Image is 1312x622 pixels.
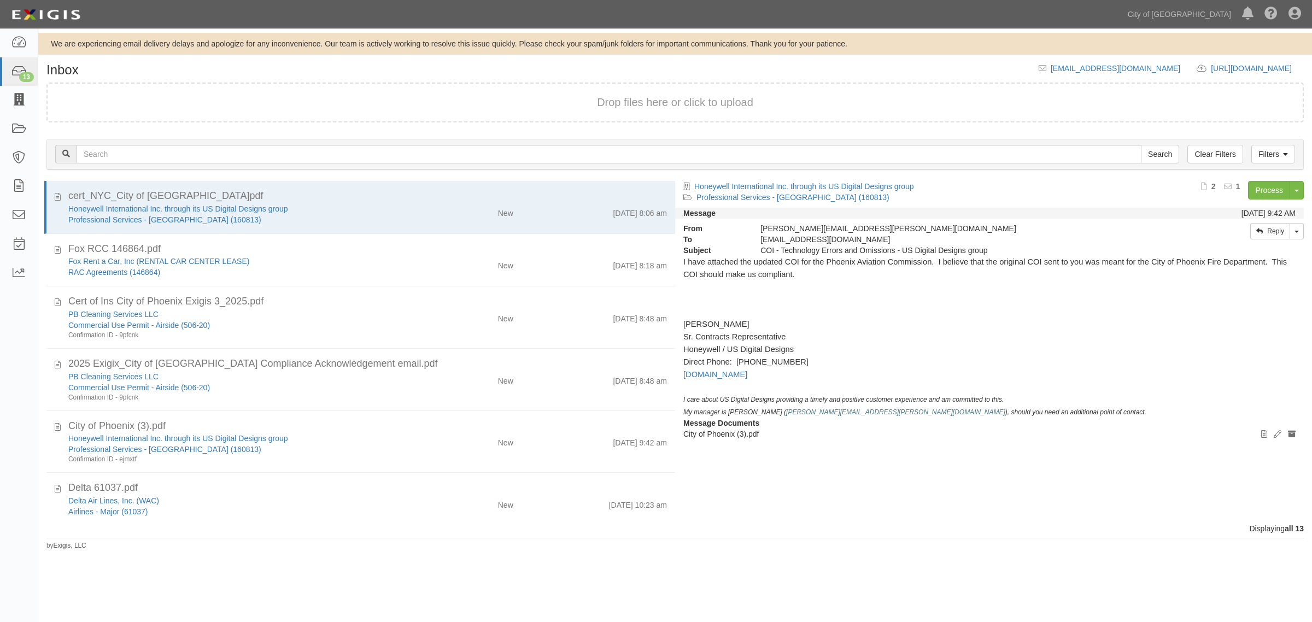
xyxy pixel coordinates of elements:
[675,234,752,245] strong: To
[683,257,1287,279] span: I have attached the updated COI for the Phoenix Aviation Commission. I believe that the original ...
[68,331,411,340] div: Confirmation ID - 9pfcnk
[1288,431,1296,438] i: Archive document
[683,320,749,328] span: [PERSON_NAME]
[1261,431,1267,438] i: View
[696,193,889,202] a: Professional Services - [GEOGRAPHIC_DATA] (160813)
[68,268,160,277] a: RAC Agreements (146864)
[68,214,411,225] div: Professional Services - Airside (160813)
[68,419,667,433] div: City of Phoenix (3).pdf
[68,371,411,382] div: PB Cleaning Services LLC
[613,203,667,219] div: [DATE] 8:06 am
[46,63,79,77] h1: Inbox
[683,332,786,341] span: Sr. Contracts Representative
[1264,8,1278,21] i: Help Center - Complianz
[683,357,809,366] span: Direct Phone: [PHONE_NUMBER]
[609,495,667,510] div: [DATE] 10:23 am
[68,383,210,392] a: Commercial Use Permit - Airside (506-20)
[68,310,159,319] a: PB Cleaning Services LLC
[19,72,34,82] div: 13
[68,203,411,214] div: Honeywell International Inc. through its US Digital Designs group
[68,321,210,330] a: Commercial Use Permit - Airside (506-20)
[68,393,411,402] div: Confirmation ID - 9pfcnk
[1241,208,1296,219] div: [DATE] 9:42 AM
[498,371,513,386] div: New
[683,429,1296,439] p: City of Phoenix (3).pdf
[683,408,1146,416] span: My manager is [PERSON_NAME] ( ), should you need an additional point of contact.
[613,256,667,271] div: [DATE] 8:18 am
[1211,182,1216,191] b: 2
[613,309,667,324] div: [DATE] 8:48 am
[68,481,667,495] div: Delta 61037.pdf
[1122,3,1237,25] a: City of [GEOGRAPHIC_DATA]
[68,309,411,320] div: PB Cleaning Services LLC
[498,495,513,510] div: New
[68,257,249,266] a: Fox Rent a Car, Inc (RENTAL CAR CENTER LEASE)
[498,433,513,448] div: New
[68,444,411,455] div: Professional Services - Airside (160813)
[68,445,261,454] a: Professional Services - [GEOGRAPHIC_DATA] (160813)
[68,433,411,444] div: Honeywell International Inc. through its US Digital Designs group
[597,95,753,110] button: Drop files here or click to upload
[68,372,159,381] a: PB Cleaning Services LLC
[68,189,667,203] div: cert_NYC_City of Phoenix_11364896_12.pdf
[1285,524,1304,533] b: all 13
[68,320,411,331] div: Commercial Use Permit - Airside (506-20)
[1250,223,1290,239] a: Reply
[683,370,747,379] a: [DOMAIN_NAME]
[68,256,411,267] div: Fox Rent a Car, Inc (RENTAL CAR CENTER LEASE)
[786,408,1005,416] a: [PERSON_NAME][EMAIL_ADDRESS][PERSON_NAME][DOMAIN_NAME]
[68,215,261,224] a: Professional Services - [GEOGRAPHIC_DATA] (160813)
[68,357,667,371] div: 2025 Exigix_City of Phoenix Compliance Acknowledgement email.pdf
[68,506,411,517] div: Airlines - Major (61037)
[498,203,513,219] div: New
[752,234,1138,245] div: agreement-vjnpr9@cop.complianz.com
[683,396,1004,403] span: I care about US Digital Designs providing a timely and positive customer experience and am commit...
[683,209,716,218] strong: Message
[683,345,794,354] span: Honeywell / US Digital Designs
[68,495,411,506] div: Delta Air Lines, Inc. (WAC)
[77,145,1141,163] input: Search
[54,542,86,549] a: Exigis, LLC
[498,256,513,271] div: New
[68,204,288,213] a: Honeywell International Inc. through its US Digital Designs group
[694,182,914,191] a: Honeywell International Inc. through its US Digital Designs group
[498,309,513,324] div: New
[68,455,411,464] div: Confirmation ID - ejmxtf
[68,242,667,256] div: Fox RCC 146864.pdf
[68,507,148,516] a: Airlines - Major (61037)
[8,5,84,25] img: logo-5460c22ac91f19d4615b14bd174203de0afe785f0fc80cf4dbbc73dc1793850b.png
[68,496,159,505] a: Delta Air Lines, Inc. (WAC)
[1236,182,1240,191] b: 1
[613,371,667,386] div: [DATE] 8:48 am
[68,295,667,309] div: Cert of Ins City of Phoenix Exigis 3_2025.pdf
[1251,145,1295,163] a: Filters
[1248,181,1290,199] a: Process
[68,382,411,393] div: Commercial Use Permit - Airside (506-20)
[38,523,1312,534] div: Displaying
[752,245,1138,256] div: COI - Technology Errors and Omissions - US Digital Designs group
[675,223,752,234] strong: From
[752,223,1138,234] div: [PERSON_NAME][EMAIL_ADDRESS][PERSON_NAME][DOMAIN_NAME]
[1187,145,1243,163] a: Clear Filters
[1051,64,1180,73] a: [EMAIL_ADDRESS][DOMAIN_NAME]
[46,541,86,550] small: by
[68,434,288,443] a: Honeywell International Inc. through its US Digital Designs group
[683,419,759,427] strong: Message Documents
[1211,64,1304,73] a: [URL][DOMAIN_NAME]
[68,267,411,278] div: RAC Agreements (146864)
[1141,145,1179,163] input: Search
[675,245,752,256] strong: Subject
[38,38,1312,49] div: We are experiencing email delivery delays and apologize for any inconvenience. Our team is active...
[1274,431,1281,438] i: Edit document
[613,433,667,448] div: [DATE] 9:42 am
